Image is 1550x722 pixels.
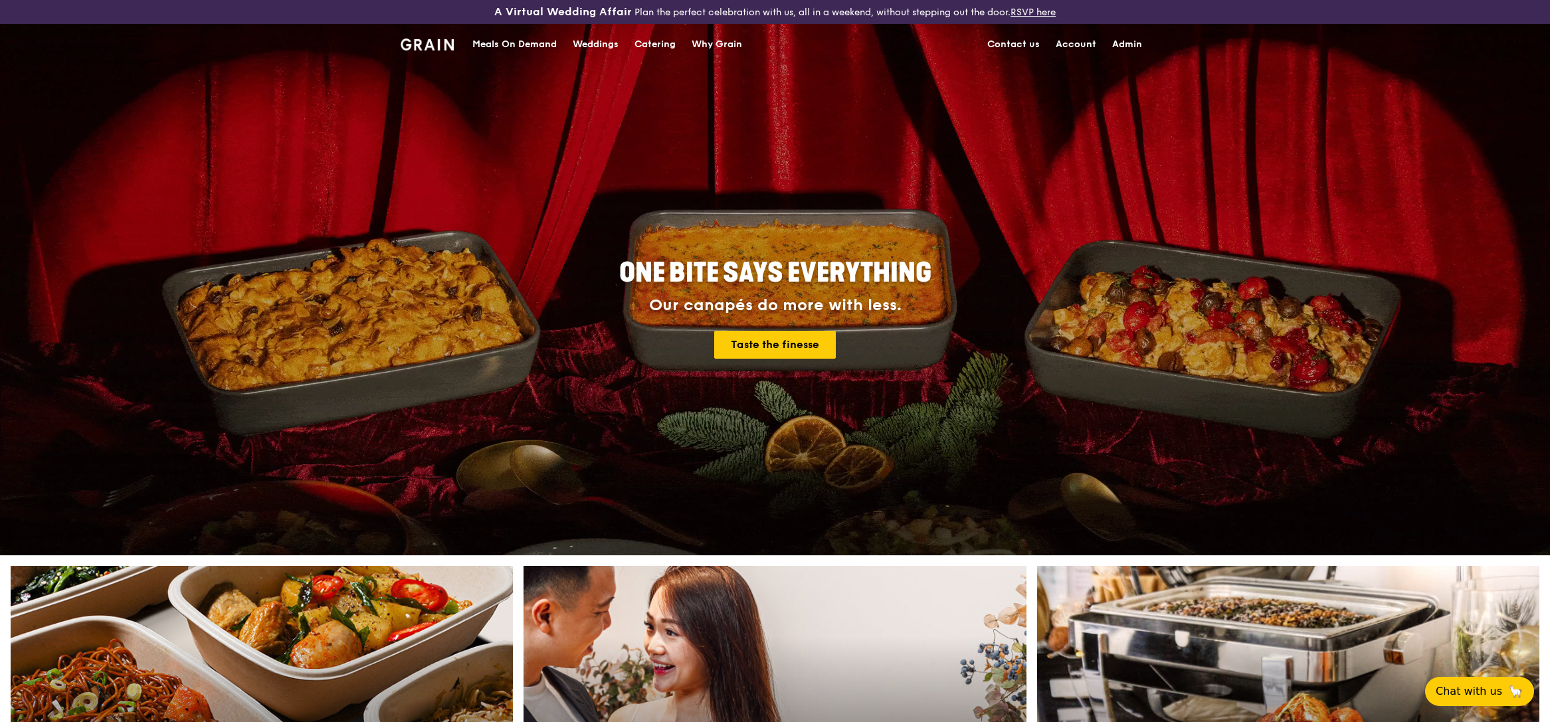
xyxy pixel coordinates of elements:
div: Weddings [573,25,619,64]
a: Catering [627,25,684,64]
button: Chat with us🦙 [1425,677,1534,706]
span: 🦙 [1507,683,1523,699]
a: Weddings [565,25,627,64]
a: Taste the finesse [714,331,836,359]
div: Catering [634,25,676,64]
a: Contact us [979,25,1048,64]
div: Our canapés do more with less. [536,296,1015,315]
a: RSVP here [1011,7,1056,18]
div: Meals On Demand [472,25,557,64]
a: Why Grain [684,25,750,64]
img: Grain [401,39,454,50]
span: ONE BITE SAYS EVERYTHING [619,257,931,289]
a: Admin [1104,25,1150,64]
div: Why Grain [692,25,742,64]
a: Account [1048,25,1104,64]
a: GrainGrain [401,23,454,63]
h3: A Virtual Wedding Affair [494,5,632,19]
div: Plan the perfect celebration with us, all in a weekend, without stepping out the door. [393,5,1158,19]
span: Chat with us [1436,683,1502,699]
